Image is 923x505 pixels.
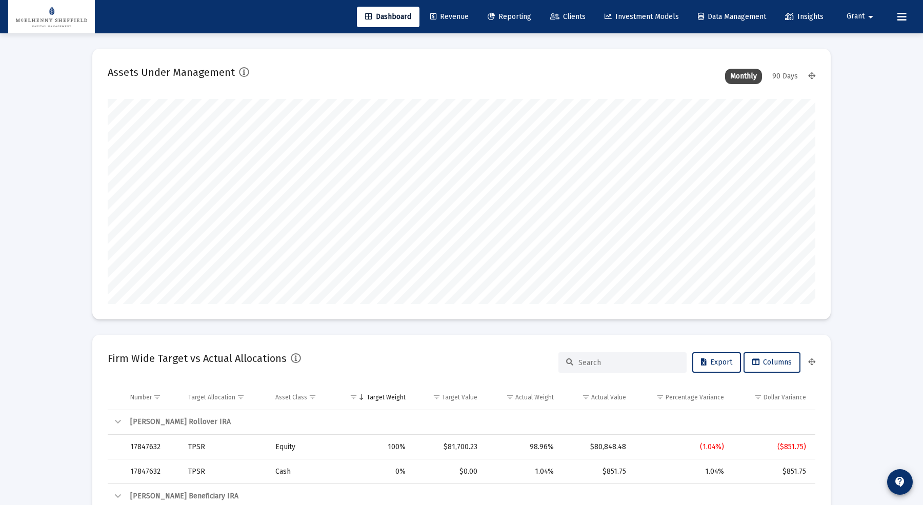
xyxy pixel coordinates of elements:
[268,435,336,459] td: Equity
[506,393,514,401] span: Show filter options for column 'Actual Weight'
[894,476,906,488] mat-icon: contact_support
[754,393,762,401] span: Show filter options for column 'Dollar Variance'
[777,7,832,27] a: Insights
[188,393,235,401] div: Target Allocation
[268,385,336,410] td: Column Asset Class
[488,12,531,21] span: Reporting
[640,442,725,452] div: (1.04%)
[413,385,485,410] td: Column Target Value
[492,442,554,452] div: 98.96%
[343,442,405,452] div: 100%
[130,491,806,501] div: [PERSON_NAME] Beneficiary IRA
[181,385,268,410] td: Column Target Allocation
[690,7,774,27] a: Data Management
[738,442,806,452] div: ($851.75)
[767,69,803,84] div: 90 Days
[343,467,405,477] div: 0%
[561,385,633,410] td: Column Actual Value
[492,467,554,477] div: 1.04%
[181,459,268,484] td: TPSR
[698,12,766,21] span: Data Management
[275,393,307,401] div: Asset Class
[16,7,87,27] img: Dashboard
[123,385,181,410] td: Column Number
[336,385,412,410] td: Column Target Weight
[420,442,477,452] div: $81,700.23
[633,385,732,410] td: Column Percentage Variance
[865,7,877,27] mat-icon: arrow_drop_down
[365,12,411,21] span: Dashboard
[268,459,336,484] td: Cash
[123,435,181,459] td: 17847632
[834,6,889,27] button: Grant
[357,7,419,27] a: Dashboard
[656,393,664,401] span: Show filter options for column 'Percentage Variance'
[725,69,762,84] div: Monthly
[130,417,806,427] div: [PERSON_NAME] Rollover IRA
[485,385,561,410] td: Column Actual Weight
[153,393,161,401] span: Show filter options for column 'Number'
[578,358,679,367] input: Search
[515,393,554,401] div: Actual Weight
[309,393,316,401] span: Show filter options for column 'Asset Class'
[422,7,477,27] a: Revenue
[764,393,806,401] div: Dollar Variance
[479,7,539,27] a: Reporting
[692,352,741,373] button: Export
[847,12,865,21] span: Grant
[752,358,792,367] span: Columns
[108,410,123,435] td: Collapse
[744,352,800,373] button: Columns
[550,12,586,21] span: Clients
[731,385,815,410] td: Column Dollar Variance
[666,393,724,401] div: Percentage Variance
[420,467,477,477] div: $0.00
[350,393,357,401] span: Show filter options for column 'Target Weight'
[582,393,590,401] span: Show filter options for column 'Actual Value'
[568,442,626,452] div: $80,848.48
[640,467,725,477] div: 1.04%
[785,12,824,21] span: Insights
[367,393,406,401] div: Target Weight
[108,350,287,367] h2: Firm Wide Target vs Actual Allocations
[701,358,732,367] span: Export
[181,435,268,459] td: TPSR
[433,393,440,401] span: Show filter options for column 'Target Value'
[108,64,235,80] h2: Assets Under Management
[123,459,181,484] td: 17847632
[596,7,687,27] a: Investment Models
[542,7,594,27] a: Clients
[430,12,469,21] span: Revenue
[442,393,477,401] div: Target Value
[130,393,152,401] div: Number
[237,393,245,401] span: Show filter options for column 'Target Allocation'
[605,12,679,21] span: Investment Models
[738,467,806,477] div: $851.75
[591,393,626,401] div: Actual Value
[568,467,626,477] div: $851.75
